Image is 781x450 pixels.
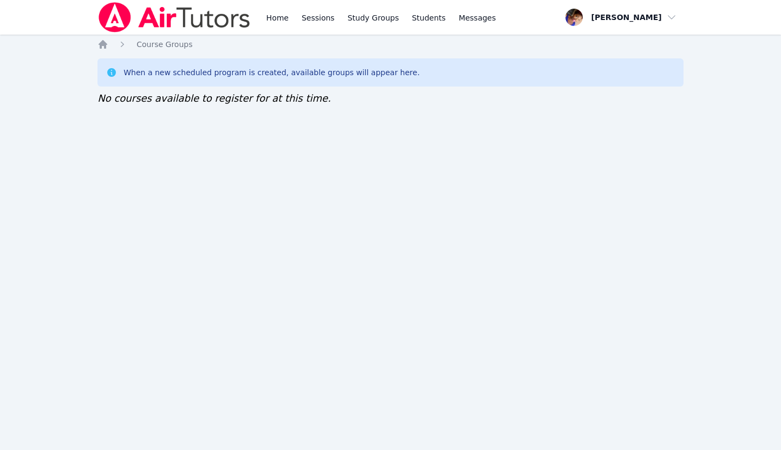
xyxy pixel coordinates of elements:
span: Messages [459,12,496,23]
a: Course Groups [136,39,192,50]
nav: Breadcrumb [97,39,684,50]
div: When a new scheduled program is created, available groups will appear here. [123,67,420,78]
span: No courses available to register for at this time. [97,92,331,104]
img: Air Tutors [97,2,251,32]
span: Course Groups [136,40,192,49]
